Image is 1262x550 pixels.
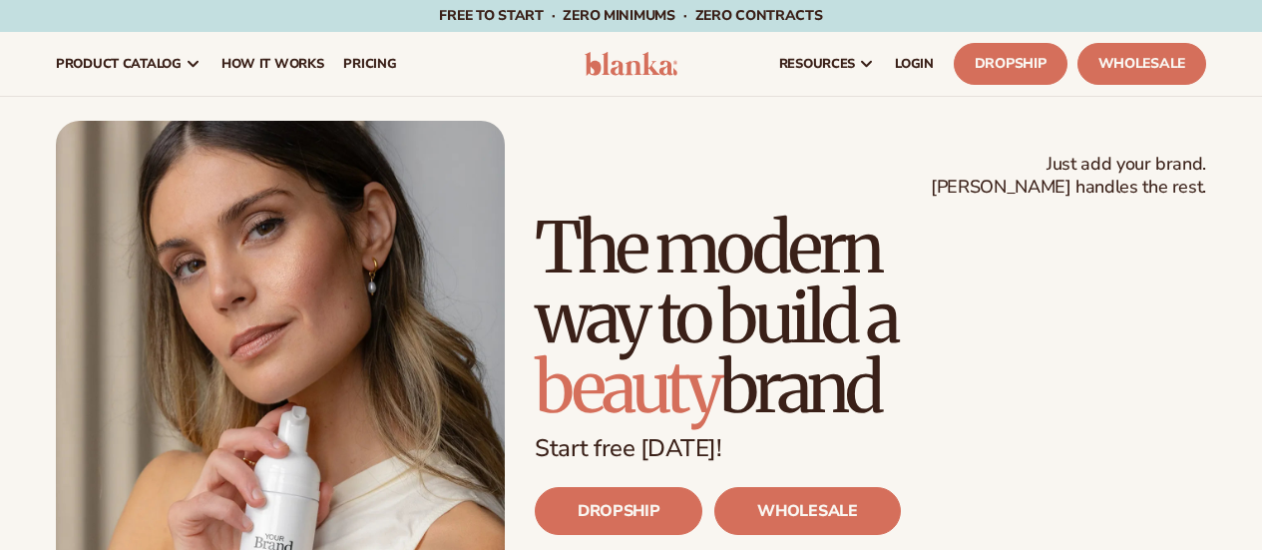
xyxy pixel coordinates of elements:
a: pricing [333,32,406,96]
a: How It Works [211,32,334,96]
span: beauty [535,343,719,431]
a: DROPSHIP [535,487,702,535]
a: resources [769,32,885,96]
a: WHOLESALE [714,487,900,535]
a: Dropship [954,43,1067,85]
a: LOGIN [885,32,944,96]
a: Wholesale [1077,43,1206,85]
span: Just add your brand. [PERSON_NAME] handles the rest. [931,153,1206,200]
h1: The modern way to build a brand [535,213,1206,422]
span: Free to start · ZERO minimums · ZERO contracts [439,6,822,25]
img: logo [585,52,678,76]
span: product catalog [56,56,182,72]
span: resources [779,56,855,72]
a: product catalog [46,32,211,96]
span: pricing [343,56,396,72]
span: How It Works [221,56,324,72]
p: Start free [DATE]! [535,434,1206,463]
span: LOGIN [895,56,934,72]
